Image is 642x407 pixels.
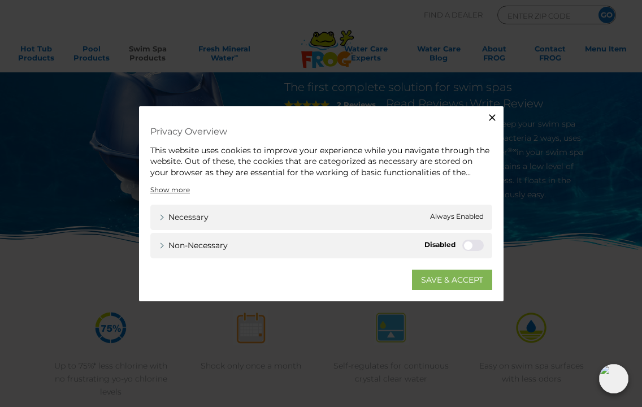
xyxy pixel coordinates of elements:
[150,123,492,139] h4: Privacy Overview
[150,145,492,178] div: This website uses cookies to improve your experience while you navigate through the website. Out ...
[159,240,228,252] a: Non-necessary
[412,270,492,290] a: SAVE & ACCEPT
[430,211,484,223] span: Always Enabled
[159,211,209,223] a: Necessary
[599,364,628,393] img: openIcon
[150,185,190,195] a: Show more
